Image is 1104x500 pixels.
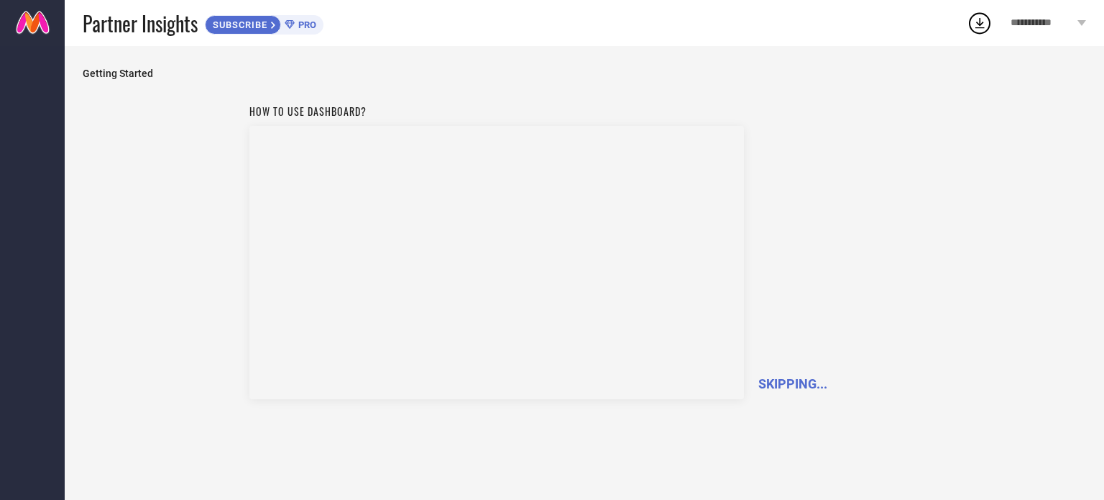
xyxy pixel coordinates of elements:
span: Getting Started [83,68,1086,79]
span: Partner Insights [83,9,198,38]
h1: How to use dashboard? [249,104,744,119]
iframe: Workspace Section [249,126,744,399]
div: Open download list [967,10,993,36]
a: SUBSCRIBEPRO [205,12,323,35]
span: SUBSCRIBE [206,19,271,30]
span: PRO [295,19,316,30]
span: SKIPPING... [758,376,827,391]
